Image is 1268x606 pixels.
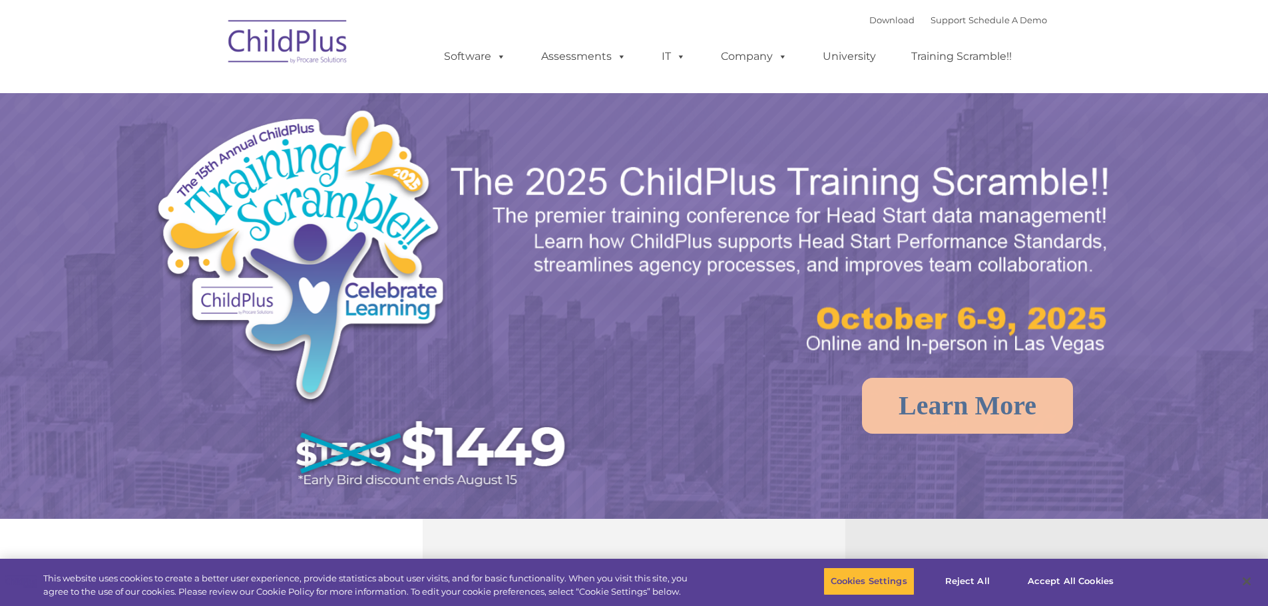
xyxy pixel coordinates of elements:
a: Software [431,43,519,70]
a: University [809,43,889,70]
a: Support [931,15,966,25]
button: Cookies Settings [823,567,915,595]
img: ChildPlus by Procare Solutions [222,11,355,77]
a: Training Scramble!! [898,43,1025,70]
font: | [869,15,1047,25]
button: Close [1232,567,1261,596]
a: Download [869,15,915,25]
button: Reject All [926,567,1009,595]
a: Assessments [528,43,640,70]
div: This website uses cookies to create a better user experience, provide statistics about user visit... [43,572,698,598]
a: Company [708,43,801,70]
a: Schedule A Demo [968,15,1047,25]
a: Learn More [862,378,1073,434]
a: IT [648,43,699,70]
button: Accept All Cookies [1020,567,1121,595]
